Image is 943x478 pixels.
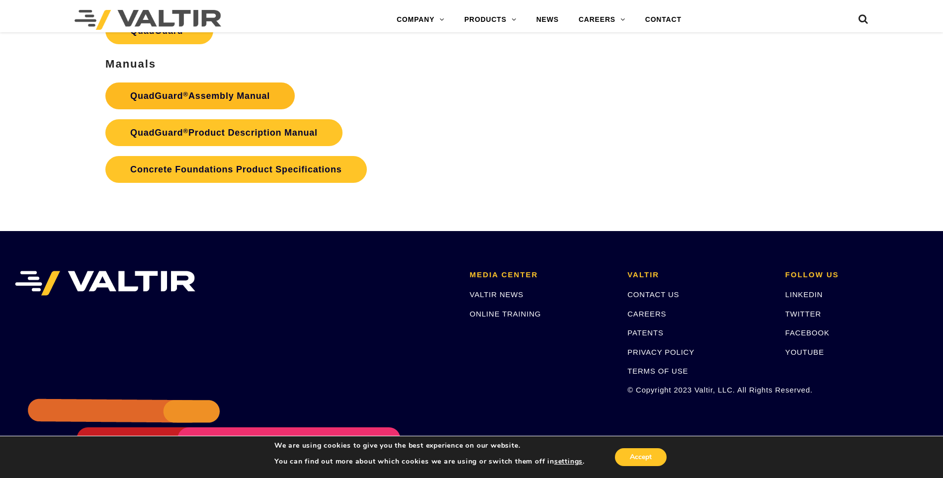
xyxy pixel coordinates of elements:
a: TWITTER [785,310,821,318]
p: © Copyright 2023 Valtir, LLC. All Rights Reserved. [627,384,770,396]
button: Accept [615,448,667,466]
a: CONTACT US [627,290,679,299]
a: TERMS OF USE [627,367,688,375]
h2: MEDIA CENTER [470,271,612,279]
a: COMPANY [387,10,454,30]
a: LINKEDIN [785,290,823,299]
a: PATENTS [627,328,664,337]
a: FACEBOOK [785,328,830,337]
a: QuadGuard®Assembly Manual [105,82,295,109]
p: You can find out more about which cookies we are using or switch them off in . [274,457,585,466]
a: YOUTUBE [785,348,824,356]
h2: VALTIR [627,271,770,279]
h2: FOLLOW US [785,271,928,279]
a: PRODUCTS [454,10,526,30]
a: CONTACT [635,10,691,30]
sup: ® [183,90,188,98]
a: PRIVACY POLICY [627,348,694,356]
button: settings [554,457,583,466]
a: NEWS [526,10,569,30]
a: CAREERS [627,310,666,318]
a: ONLINE TRAINING [470,310,541,318]
a: Concrete Foundations Product Specifications [105,156,366,183]
p: We are using cookies to give you the best experience on our website. [274,441,585,450]
a: CAREERS [569,10,635,30]
a: QuadGuard®Product Description Manual [105,119,343,146]
a: VALTIR NEWS [470,290,523,299]
img: Valtir [75,10,221,30]
strong: Manuals [105,58,156,70]
img: VALTIR [15,271,195,296]
sup: ® [183,127,188,135]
